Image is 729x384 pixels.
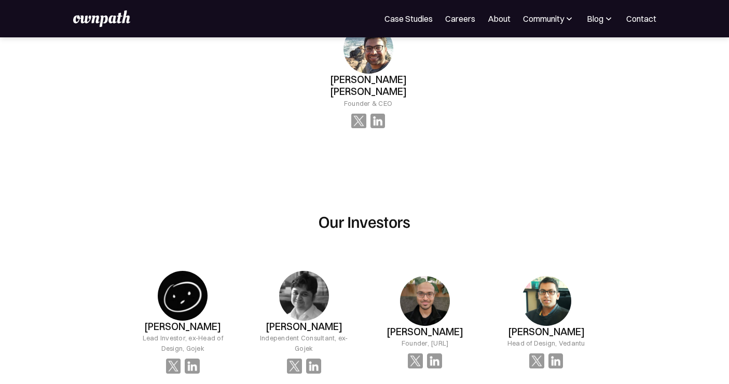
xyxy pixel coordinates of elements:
a: Careers [445,12,475,25]
h3: [PERSON_NAME] [508,326,585,338]
div: Independent Consultant, ex-Gojek [252,333,356,353]
h3: [PERSON_NAME] [266,321,342,333]
a: About [488,12,511,25]
div: Blog [587,12,614,25]
h3: [PERSON_NAME] [144,321,221,333]
div: Lead Investor, ex-Head of Design, Gojek [131,333,235,353]
div: Community [523,12,574,25]
h2: Our Investors [319,211,410,231]
div: Founder, [URL] [402,338,449,348]
div: Blog [587,12,603,25]
a: Contact [626,12,656,25]
a: Case Studies [384,12,433,25]
div: Head of Design, Vedantu [507,338,585,348]
div: Founder & CEO [344,98,392,108]
h3: [PERSON_NAME] [PERSON_NAME] [302,74,434,98]
h3: [PERSON_NAME] [387,326,463,338]
div: Community [523,12,564,25]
